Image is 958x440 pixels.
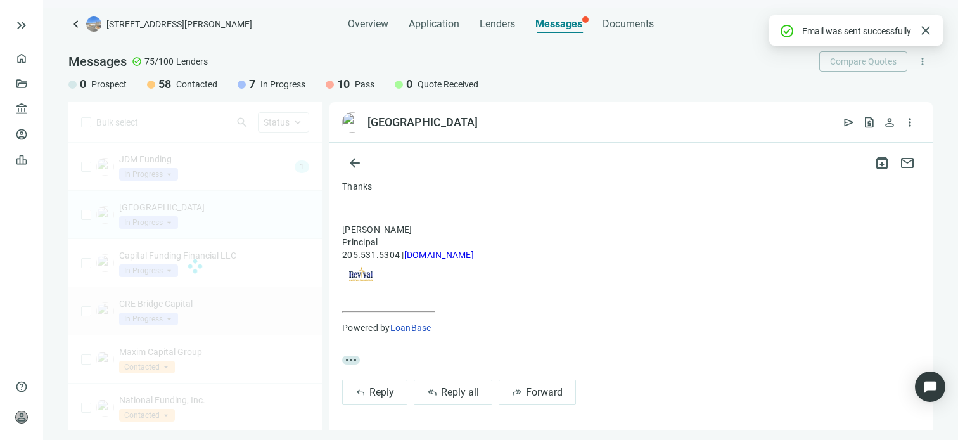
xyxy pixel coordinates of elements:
span: [STREET_ADDRESS][PERSON_NAME] [106,18,252,30]
button: request_quote [859,112,879,133]
span: more_horiz [342,356,360,365]
button: more_vert [900,112,920,133]
span: request_quote [863,116,876,129]
div: Open Intercom Messenger [915,372,945,402]
span: mail [900,155,915,171]
span: help [15,380,28,393]
button: archive [869,150,895,176]
span: Reply [369,386,394,398]
span: In Progress [260,78,305,91]
span: Messages [535,18,582,30]
button: Compare Quotes [819,51,907,72]
span: more_vert [917,56,928,67]
span: close [918,23,933,38]
button: reply_allReply all [414,380,492,405]
span: account_balance [15,103,24,115]
span: forward [512,387,522,398]
span: Contacted [176,78,217,91]
span: Documents [603,18,654,30]
span: 7 [249,77,255,92]
button: forwardForward [499,380,576,405]
span: Pass [355,78,374,91]
button: more_vert [912,51,933,72]
span: Lenders [176,55,208,68]
button: person [879,112,900,133]
span: 58 [158,77,171,92]
button: mail [895,150,920,176]
div: [GEOGRAPHIC_DATA] [367,115,478,130]
span: check_circle [779,23,795,39]
button: replyReply [342,380,407,405]
span: Prospect [91,78,127,91]
span: Reply all [441,386,479,398]
span: person [15,411,28,424]
span: 0 [406,77,412,92]
img: b239cb79-7d87-4279-a424-3f2f22c46eb0 [342,112,362,133]
span: archive [874,155,890,171]
span: person [883,116,896,129]
button: arrow_back [342,150,367,176]
button: keyboard_double_arrow_right [14,18,29,33]
a: Close [919,23,933,37]
img: deal-logo [86,16,101,32]
span: more_vert [904,116,916,129]
span: Lenders [480,18,515,30]
span: Overview [348,18,388,30]
span: reply_all [427,387,437,398]
span: check_circle [132,56,142,67]
span: reply [355,387,366,398]
span: Quote Received [418,78,478,91]
a: keyboard_arrow_left [68,16,84,32]
span: send [843,116,855,129]
span: Forward [526,386,563,398]
button: send [839,112,859,133]
span: 10 [337,77,350,92]
span: Application [409,18,459,30]
span: 0 [80,77,86,92]
span: arrow_back [347,155,362,171]
span: Messages [68,54,127,69]
div: Email was sent successfully [802,23,911,37]
span: 75/100 [144,55,174,68]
